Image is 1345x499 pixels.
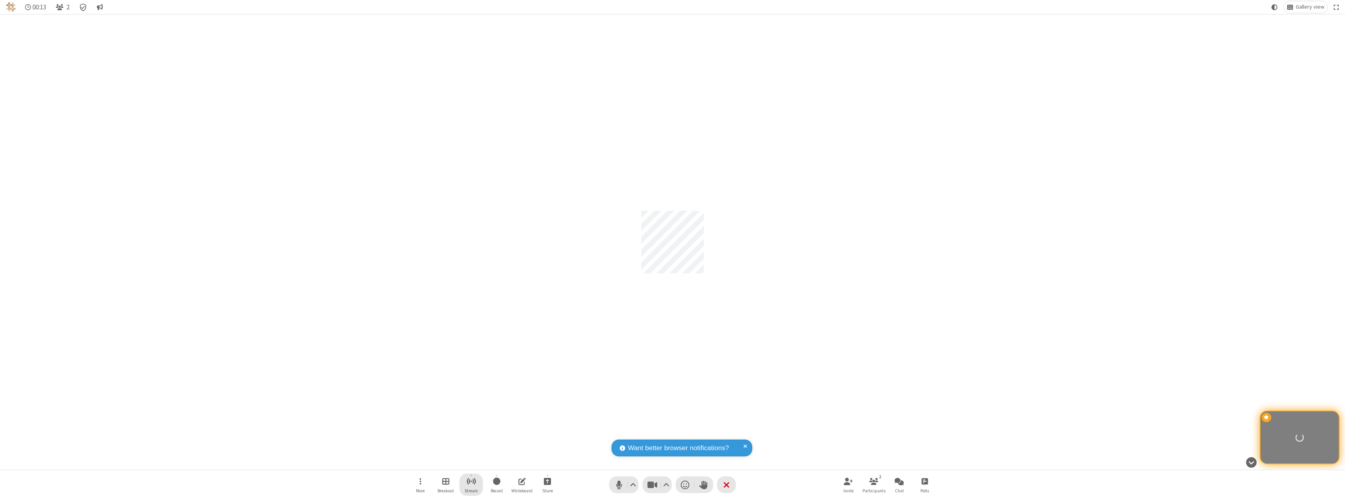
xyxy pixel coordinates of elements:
button: End or leave meeting [717,476,736,493]
button: Audio settings [628,476,638,493]
button: Mute (⌘+Shift+A) [609,476,638,493]
span: Whiteboard [511,488,533,493]
button: Open participant list [862,474,886,496]
button: Hide [1243,453,1259,472]
button: Open shared whiteboard [510,474,534,496]
button: Video setting [661,476,672,493]
button: Open poll [913,474,936,496]
button: Send a reaction [676,476,694,493]
button: Fullscreen [1331,1,1342,13]
img: QA Selenium DO NOT DELETE OR CHANGE [6,2,16,12]
button: Manage Breakout Rooms [434,474,457,496]
span: Want better browser notifications? [628,443,729,453]
span: Record [491,488,503,493]
button: Open participant list [52,1,73,13]
span: Participants [863,488,886,493]
button: Conversation [93,1,106,13]
button: Start sharing [536,474,559,496]
button: Open menu [409,474,432,496]
span: Invite [843,488,854,493]
div: Timer [22,1,50,13]
span: Share [542,488,553,493]
span: Breakout [438,488,454,493]
button: Stop video (⌘+Shift+V) [642,476,672,493]
button: Open chat [888,474,911,496]
span: Gallery view [1296,4,1324,10]
button: Using system theme [1268,1,1281,13]
button: Start recording [485,474,508,496]
span: Polls [920,488,929,493]
div: 2 [877,473,884,480]
button: Invite participants (⌘+Shift+I) [837,474,860,496]
span: Stream [464,488,478,493]
button: Start streaming [459,474,483,496]
button: Change layout [1284,1,1327,13]
div: Meeting details Encryption enabled [76,1,91,13]
button: Raise hand [694,476,713,493]
span: More [416,488,425,493]
span: 2 [66,4,70,11]
span: 00:13 [32,4,46,11]
span: Chat [895,488,904,493]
